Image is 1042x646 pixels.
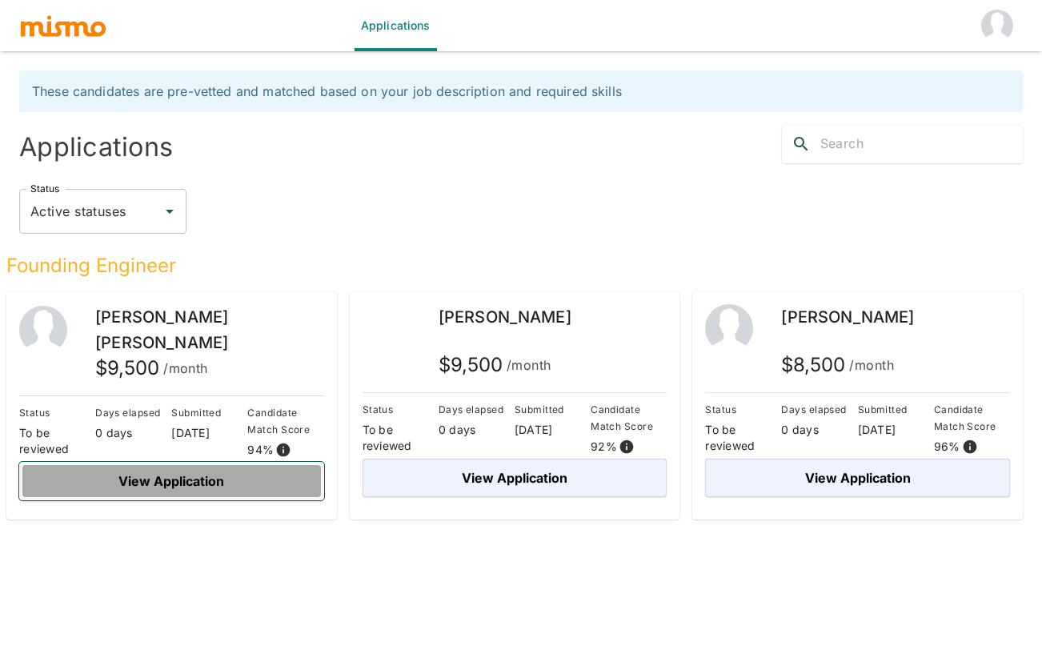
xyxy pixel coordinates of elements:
svg: View resume score details [619,439,635,455]
p: To be reviewed [19,425,95,457]
img: 2Q== [705,304,753,352]
p: To be reviewed [705,422,781,454]
img: y3ggi1xwgajc2k44g356rgtcze70 [363,304,411,352]
p: 92 % [591,439,617,455]
label: Status [30,182,59,195]
p: [DATE] [515,422,591,438]
span: /month [849,354,894,376]
p: Status [19,404,95,421]
span: [PERSON_NAME] [PERSON_NAME] [95,307,228,352]
p: Days elapsed [95,404,171,421]
p: 0 days [95,425,171,441]
h5: $ 8,500 [781,352,894,378]
svg: View resume score details [962,439,978,455]
button: View Application [705,459,1010,497]
p: 94 % [247,442,274,458]
img: 2Q== [19,306,67,354]
img: logo [19,14,107,38]
button: Open [158,200,181,223]
p: Candidate Match Score [934,401,1010,435]
span: /month [507,354,551,376]
h5: $ 9,500 [439,352,551,378]
span: These candidates are pre-vetted and matched based on your job description and required skills [32,83,622,99]
p: Status [363,401,439,418]
button: View Application [19,462,324,500]
button: View Application [363,459,667,497]
span: /month [163,357,208,379]
h4: Applications [19,131,515,163]
img: Vali health HM [981,10,1013,42]
p: Candidate Match Score [247,404,323,438]
p: [DATE] [171,425,247,441]
button: search [782,125,820,163]
span: [PERSON_NAME] [439,307,571,327]
h5: Founding Engineer [6,253,1023,279]
h5: $ 9,500 [95,355,208,381]
p: [DATE] [858,422,934,438]
p: Days elapsed [781,401,857,418]
p: To be reviewed [363,422,439,454]
p: 0 days [439,422,515,438]
p: 0 days [781,422,857,438]
svg: View resume score details [275,442,291,458]
p: Candidate Match Score [591,401,667,435]
p: Submitted [171,404,247,421]
p: Submitted [515,401,591,418]
span: [PERSON_NAME] [781,307,914,327]
p: 96 % [934,439,960,455]
p: Submitted [858,401,934,418]
p: Status [705,401,781,418]
p: Days elapsed [439,401,515,418]
input: Search [820,131,1024,157]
